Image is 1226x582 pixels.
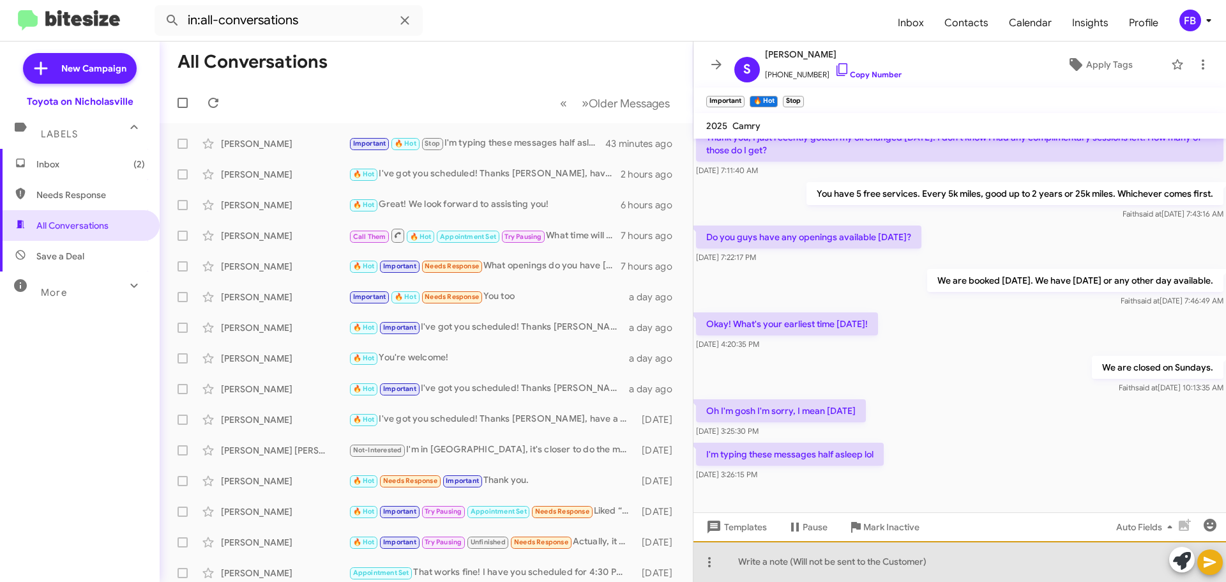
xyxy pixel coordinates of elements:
p: We are booked [DATE]. We have [DATE] or any other day available. [927,269,1223,292]
h1: All Conversations [178,52,328,72]
span: Faith [DATE] 7:46:49 AM [1121,296,1223,305]
span: Needs Response [535,507,589,516]
span: Important [383,507,416,516]
a: New Campaign [23,53,137,84]
span: Needs Response [383,477,437,485]
span: [DATE] 7:22:17 PM [696,252,756,262]
div: I'm typing these messages half asleep lol [349,136,606,151]
span: 🔥 Hot [353,354,375,362]
span: Needs Response [425,262,479,270]
div: 43 minutes ago [606,137,683,150]
div: Liked “I've got you scheduled! Thanks [PERSON_NAME], have a great day!” [349,504,635,519]
span: 🔥 Hot [353,415,375,424]
p: Thank you, I just recently gotten my oil changed [DATE]! I don't know I had any complimentary ses... [696,126,1223,162]
p: You have 5 free services. Every 5k miles, good up to 2 years or 25k miles. Whichever comes first. [806,182,1223,205]
div: Thank you. [349,473,635,488]
span: Older Messages [589,96,670,111]
span: 🔥 Hot [353,262,375,270]
span: Faith [DATE] 10:13:35 AM [1119,383,1223,392]
div: You too [349,289,629,304]
span: Auto Fields [1116,516,1177,539]
a: Inbox [888,4,934,42]
span: 🔥 Hot [395,293,416,301]
div: I've got you scheduled! Thanks [PERSON_NAME], have a great day! [349,412,635,427]
span: [DATE] 3:26:15 PM [696,470,757,479]
a: Insights [1062,4,1119,42]
span: Faith [DATE] 7:43:16 AM [1123,209,1223,218]
span: All Conversations [36,219,109,232]
span: Save a Deal [36,250,84,263]
div: a day ago [629,291,683,303]
span: Needs Response [425,293,479,301]
span: Camry [732,120,761,132]
a: Contacts [934,4,999,42]
p: We are closed on Sundays. [1092,356,1223,379]
small: Important [706,96,745,107]
span: » [582,95,589,111]
span: 🔥 Hot [353,385,375,393]
button: Mark Inactive [838,516,930,539]
small: 🔥 Hot [750,96,777,107]
div: I've got you scheduled! Thanks [PERSON_NAME], have a great day! [349,167,621,181]
span: Labels [41,128,78,140]
span: Needs Response [514,538,568,546]
div: a day ago [629,352,683,365]
span: [DATE] 3:25:30 PM [696,426,759,436]
span: Unfinished [471,538,506,546]
div: What time will work best [DATE]? [349,227,621,243]
span: Calendar [999,4,1062,42]
div: [DATE] [635,505,683,518]
span: [DATE] 4:20:35 PM [696,339,759,349]
div: a day ago [629,321,683,334]
small: Stop [783,96,804,107]
span: « [560,95,567,111]
button: Auto Fields [1106,516,1188,539]
div: Actually, it needs both oil change *and* tire, so can i do both deals? And i could bring it [DATE... [349,535,635,549]
button: Templates [693,516,777,539]
span: 🔥 Hot [353,201,375,209]
span: 🔥 Hot [353,170,375,178]
div: [PERSON_NAME] [221,199,349,211]
span: Inbox [36,158,145,171]
span: Important [383,538,416,546]
div: [PERSON_NAME] [221,567,349,579]
div: That works fine! I have you scheduled for 4:30 PM - [DATE]. Let me know if you need anything else... [349,565,635,580]
span: 🔥 Hot [353,323,375,332]
span: Templates [704,516,767,539]
div: [PERSON_NAME] [221,260,349,273]
span: Appointment Set [471,507,527,516]
span: Important [383,262,416,270]
span: More [41,287,67,298]
div: You're welcome! [349,351,629,365]
span: Stop [425,139,440,148]
span: Try Pausing [425,507,462,516]
nav: Page navigation example [553,90,677,116]
div: [PERSON_NAME] [221,137,349,150]
div: I'm in [GEOGRAPHIC_DATA], it's closer to do the maintenance here. Thank you though! [349,443,635,457]
div: [PERSON_NAME] [221,352,349,365]
div: [DATE] [635,413,683,426]
div: 2 hours ago [621,168,683,181]
span: 🔥 Hot [353,507,375,516]
div: Great! We look forward to assisting you! [349,197,621,212]
span: Apply Tags [1086,53,1133,76]
div: [PERSON_NAME] [221,229,349,242]
div: [PERSON_NAME] [221,291,349,303]
div: [DATE] [635,567,683,579]
a: Copy Number [835,70,902,79]
span: Pause [803,516,828,539]
p: I'm typing these messages half asleep lol [696,443,884,466]
span: Profile [1119,4,1169,42]
span: S [743,59,751,80]
span: 🔥 Hot [353,477,375,485]
div: [DATE] [635,475,683,487]
div: FB [1179,10,1201,31]
div: [PERSON_NAME] [221,505,349,518]
span: (2) [133,158,145,171]
div: [DATE] [635,444,683,457]
span: Important [353,293,386,301]
span: 🔥 Hot [353,538,375,546]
